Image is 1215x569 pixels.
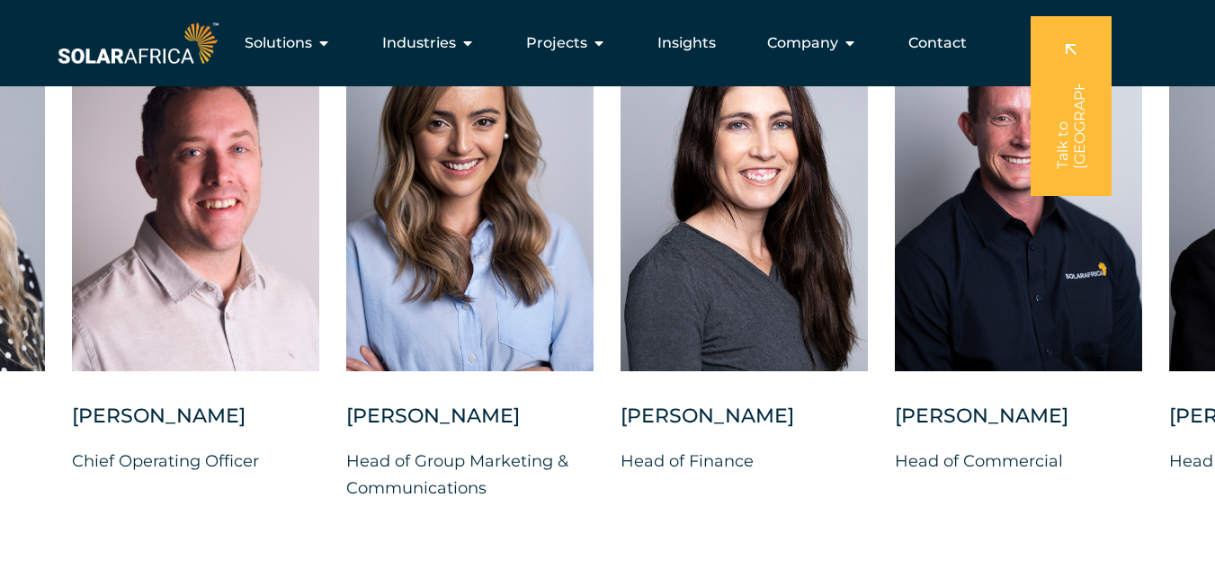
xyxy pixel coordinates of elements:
div: [PERSON_NAME] [895,403,1142,448]
a: Contact [908,32,967,54]
p: Head of Group Marketing & Communications [346,448,594,502]
div: [PERSON_NAME] [621,403,868,448]
div: [PERSON_NAME] [72,403,319,448]
span: Solutions [245,32,312,54]
div: Menu Toggle [222,25,981,61]
p: Head of Commercial [895,448,1142,475]
span: Company [767,32,838,54]
span: Projects [526,32,587,54]
p: Head of Finance [621,448,868,475]
p: Chief Operating Officer [72,448,319,475]
span: Industries [382,32,456,54]
div: [PERSON_NAME] [346,403,594,448]
a: Insights [657,32,716,54]
nav: Menu [222,25,981,61]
